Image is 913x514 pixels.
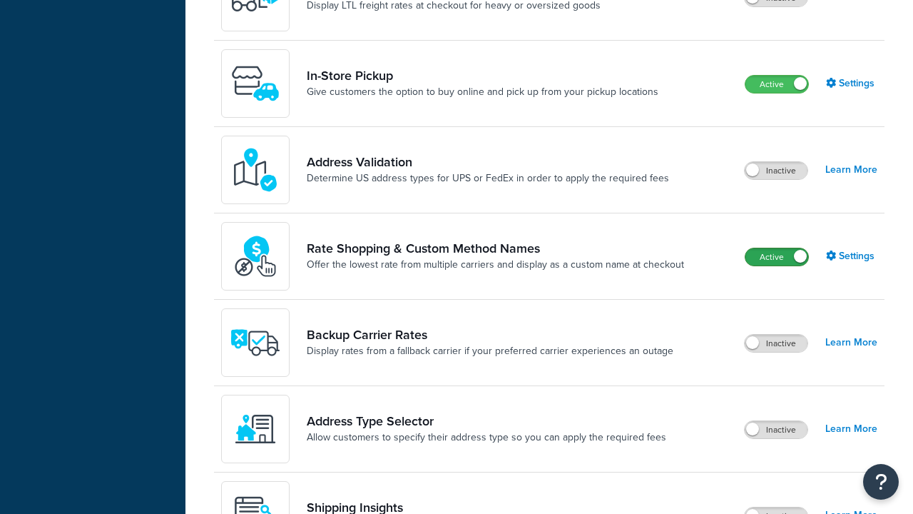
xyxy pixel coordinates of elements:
a: Give customers the option to buy online and pick up from your pickup locations [307,85,658,99]
a: Offer the lowest rate from multiple carriers and display as a custom name at checkout [307,258,684,272]
a: Learn More [825,419,877,439]
img: wfgcfpwTIucLEAAAAASUVORK5CYII= [230,59,280,109]
label: Active [745,76,808,93]
a: Determine US address types for UPS or FedEx in order to apply the required fees [307,171,669,186]
label: Inactive [745,335,807,352]
a: Learn More [825,333,877,353]
a: In-Store Pickup [307,68,658,84]
img: icon-duo-feat-backup-carrier-4420b188.png [230,318,280,368]
img: wNXZ4XiVfOSSwAAAABJRU5ErkJggg== [230,404,280,454]
label: Active [745,248,808,266]
a: Allow customers to specify their address type so you can apply the required fees [307,430,666,445]
img: kIG8fy0lQAAAABJRU5ErkJggg== [230,145,280,195]
label: Inactive [745,162,807,179]
a: Learn More [825,160,877,180]
a: Rate Shopping & Custom Method Names [307,241,684,256]
a: Address Type Selector [307,413,666,429]
img: icon-duo-feat-rate-shopping-ecdd8bed.png [230,231,280,281]
a: Settings [826,74,877,94]
a: Display rates from a fallback carrier if your preferred carrier experiences an outage [307,344,673,358]
button: Open Resource Center [863,464,899,500]
a: Backup Carrier Rates [307,327,673,343]
a: Settings [826,246,877,266]
label: Inactive [745,421,807,438]
a: Address Validation [307,154,669,170]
